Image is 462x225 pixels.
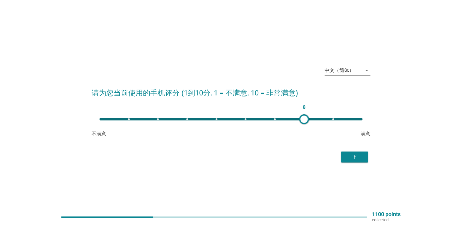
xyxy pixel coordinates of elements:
div: 中文（简体） [325,68,354,73]
h2: 请为您当前使用的手机评分 (1到10分, 1 = 不满意, 10 = 非常满意) [92,81,370,98]
button: 下 [341,152,368,162]
span: 8 [301,103,307,112]
p: collected [372,217,401,223]
p: 1100 points [372,212,401,217]
div: 不满意 [92,130,184,137]
div: 下 [346,153,363,161]
i: arrow_drop_down [363,67,370,74]
div: 满意 [278,130,370,137]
